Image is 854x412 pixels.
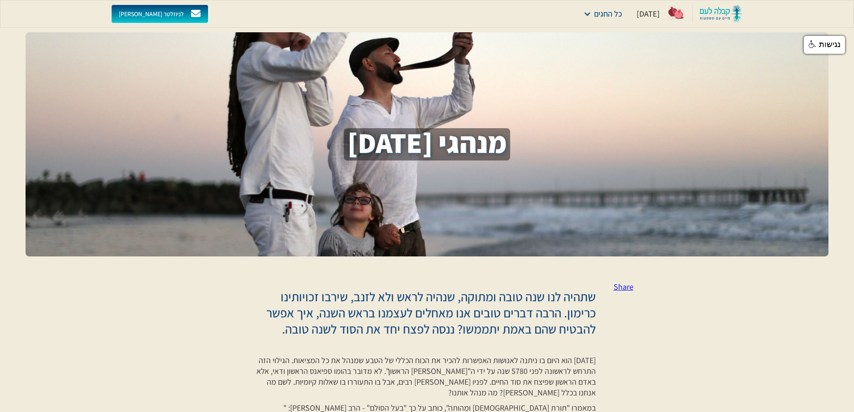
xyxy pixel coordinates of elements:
span: נגישות [819,40,841,49]
div: כל החגים [580,5,626,23]
div: [DATE] [637,9,660,19]
a: נגישות [804,36,845,54]
h1: מנהגי [DATE] [344,128,510,160]
p: שתהיה לנו שנה טובה ומתוקה, שנהיה לראש ולא לזנב, שירבו זכויותינו כרימון. הרבה דברים טובים אנו מאחל... [255,289,595,337]
img: נגישות [809,40,817,48]
img: kabbalah-laam-logo-colored-transparent [700,5,743,23]
div: [PERSON_NAME] לניוזלטר [119,10,184,18]
div: כל החגים [594,8,622,20]
a: Share [614,282,633,292]
a: [PERSON_NAME] לניוזלטר [112,5,208,23]
p: [DATE] הוא היום בו ניתנה לאנושות האפשרות להכיר את הכוח הכללי של הטבע שמנהל את כל המציאות. הגילוי ... [255,355,595,398]
a: [DATE] [633,5,689,23]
